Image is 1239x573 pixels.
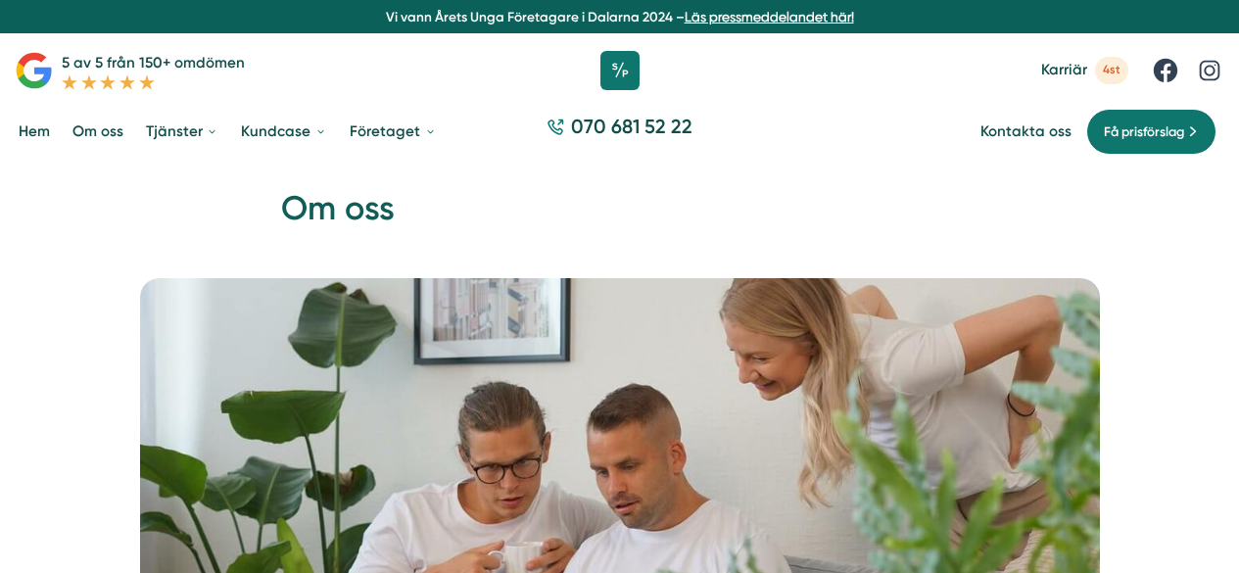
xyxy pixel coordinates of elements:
span: 070 681 52 22 [571,114,692,141]
a: Företaget [346,108,440,157]
h1: Om oss [281,186,959,246]
a: Karriär 4st [1041,57,1128,83]
span: Få prisförslag [1104,121,1184,142]
span: 4st [1095,57,1128,83]
a: Hem [15,108,54,157]
a: Kundcase [237,108,330,157]
a: Om oss [69,108,127,157]
p: Vi vann Årets Unga Företagare i Dalarna 2024 – [8,8,1232,26]
a: Få prisförslag [1086,109,1216,155]
a: Tjänster [142,108,222,157]
p: 5 av 5 från 150+ omdömen [62,51,245,74]
a: Kontakta oss [980,122,1072,141]
a: Läs pressmeddelandet här! [685,9,854,24]
span: Karriär [1041,61,1087,79]
a: 070 681 52 22 [539,114,700,151]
